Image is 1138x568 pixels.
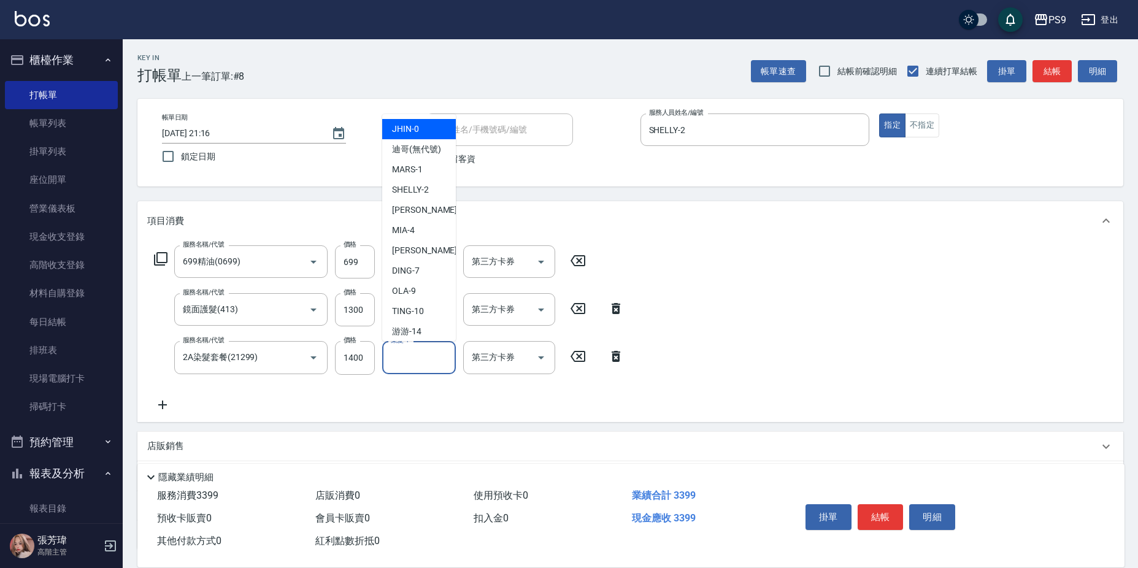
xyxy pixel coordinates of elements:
span: 預收卡販賣 0 [157,512,212,524]
a: 掃碼打卡 [5,393,118,421]
a: 打帳單 [5,81,118,109]
span: 現金應收 3399 [632,512,696,524]
span: 會員卡販賣 0 [315,512,370,524]
span: 結帳前確認明細 [837,65,898,78]
a: 每日結帳 [5,308,118,336]
button: 指定 [879,113,905,137]
span: DING -7 [392,264,420,277]
h3: 打帳單 [137,67,182,84]
button: 結帳 [858,504,904,530]
span: 服務消費 3399 [157,489,218,501]
span: 使用預收卡 0 [474,489,528,501]
span: 迪哥 (無代號) [392,143,441,156]
a: 報表目錄 [5,494,118,523]
a: 座位開單 [5,166,118,194]
label: 價格 [344,336,356,345]
button: 不指定 [905,113,939,137]
label: 價格 [344,240,356,249]
button: 報表及分析 [5,458,118,489]
span: 不留客資 [441,153,475,166]
a: 現金收支登錄 [5,223,118,251]
span: OLA -9 [392,285,416,297]
button: Open [531,348,551,367]
div: 預收卡販賣 [137,461,1123,491]
a: 現場電腦打卡 [5,364,118,393]
img: Logo [15,11,50,26]
button: Open [304,300,323,320]
span: 連續打單結帳 [926,65,977,78]
span: 業績合計 3399 [632,489,696,501]
button: Open [531,300,551,320]
a: 帳單列表 [5,109,118,137]
button: Open [304,348,323,367]
a: 掛單列表 [5,137,118,166]
button: PS9 [1029,7,1071,33]
button: save [998,7,1023,32]
span: TING -10 [392,305,424,318]
button: 預約管理 [5,426,118,458]
button: Open [304,252,323,272]
button: 櫃檯作業 [5,44,118,76]
a: 消費分析儀表板 [5,523,118,551]
span: SHELLY -2 [392,183,429,196]
div: 項目消費 [137,201,1123,240]
button: 帳單速查 [751,60,806,83]
p: 店販銷售 [147,440,184,453]
span: 上一筆訂單:#8 [182,69,245,84]
label: 帳單日期 [162,113,188,122]
label: 價格 [344,288,356,297]
button: 明細 [1078,60,1117,83]
span: 鎖定日期 [181,150,215,163]
p: 隱藏業績明細 [158,471,213,484]
button: 結帳 [1032,60,1072,83]
button: Open [531,252,551,272]
span: 紅利點數折抵 0 [315,535,380,547]
p: 項目消費 [147,215,184,228]
a: 營業儀表板 [5,194,118,223]
label: 服務名稱/代號 [183,288,224,297]
a: 高階收支登錄 [5,251,118,279]
input: YYYY/MM/DD hh:mm [162,123,319,144]
button: 掛單 [805,504,852,530]
button: 登出 [1076,9,1123,31]
img: Person [10,534,34,558]
span: 扣入金 0 [474,512,509,524]
button: 掛單 [987,60,1026,83]
h2: Key In [137,54,182,62]
div: PS9 [1048,12,1066,28]
span: MIA -4 [392,224,415,237]
label: 服務名稱/代號 [183,240,224,249]
span: 店販消費 0 [315,489,360,501]
p: 高階主管 [37,547,100,558]
button: 明細 [909,504,955,530]
span: [PERSON_NAME] -3 [392,204,464,217]
a: 材料自購登錄 [5,279,118,307]
span: JHIN -0 [392,123,419,136]
span: 游游 -14 [392,325,421,338]
span: MARS -1 [392,163,423,176]
a: 排班表 [5,336,118,364]
label: 服務名稱/代號 [183,336,224,345]
span: [PERSON_NAME] -5 [392,244,464,257]
label: 服務人員姓名/編號 [649,108,703,117]
button: Choose date, selected date is 2025-08-12 [324,119,353,148]
div: 店販銷售 [137,432,1123,461]
h5: 張芳瑋 [37,534,100,547]
span: 其他付款方式 0 [157,535,221,547]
